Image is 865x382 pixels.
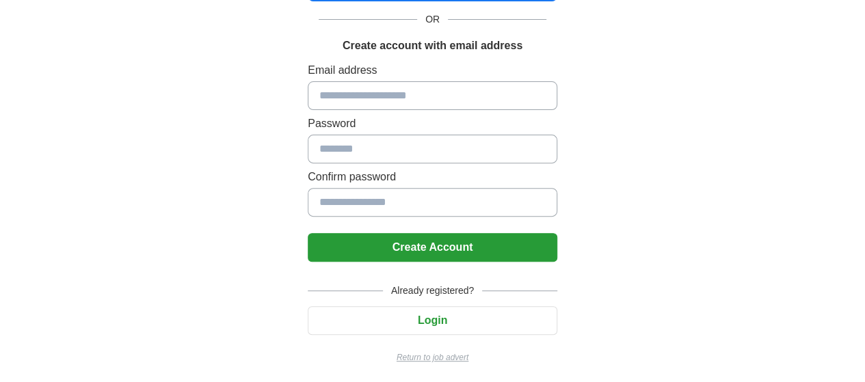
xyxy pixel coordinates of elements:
[308,169,557,185] label: Confirm password
[308,351,557,364] a: Return to job advert
[417,12,448,27] span: OR
[308,62,557,79] label: Email address
[308,306,557,335] button: Login
[343,38,522,54] h1: Create account with email address
[308,314,557,326] a: Login
[308,233,557,262] button: Create Account
[308,115,557,132] label: Password
[383,284,482,298] span: Already registered?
